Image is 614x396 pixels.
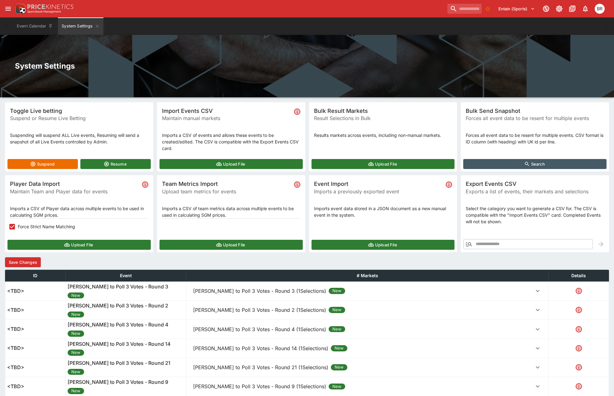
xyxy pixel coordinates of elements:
span: New [68,369,84,375]
p: [PERSON_NAME] to Poll 3 Votes - Round 21 (1Selections) [193,364,328,371]
button: [PERSON_NAME] to Poll 3 Votes - Round 9 (1Selections) New [188,380,546,393]
p: Imports a CSV of team metrics data across multiple events to be used in calculating SGM prices. [162,205,300,218]
button: No Bookmarks [483,4,493,14]
h6: <TBD> [7,364,64,371]
span: Result Selections in Bulk [314,114,452,122]
p: Imports a CSV of Player data across multiple events to be used in calculating SGM prices. [10,205,148,218]
p: Forces all event data to be resent for multiple events. CSV format is ID column (with heading) wi... [466,132,604,145]
h6: [PERSON_NAME] to Poll 3 Votes - Round 14 [68,341,171,347]
button: Ben Raymond [593,2,607,16]
h6: [PERSON_NAME] to Poll 3 Votes - Round 21 [68,360,170,366]
button: Upload File [312,159,455,169]
button: Select Tenant [495,4,539,14]
button: Documentation [567,3,578,14]
h6: <TBD> [7,383,64,390]
button: Toggle light/dark mode [554,3,565,14]
th: # Markets [186,270,549,281]
span: Bulk Send Snapshot [466,107,604,114]
h6: [PERSON_NAME] to Poll 3 Votes - Round 9 [68,379,168,385]
span: Forces all event data to be resent for multiple events [466,114,604,122]
button: Search [463,159,607,169]
img: PriceKinetics Logo [14,2,26,15]
img: Sportsbook Management [27,10,61,13]
span: Suspend or Resume Live Betting [10,114,148,122]
div: Ben Raymond [595,4,605,14]
h6: [PERSON_NAME] to Poll 3 Votes - Round 3 [68,283,168,290]
span: Upload team metrics for events [162,188,292,195]
button: Notifications [580,3,591,14]
img: PriceKinetics [27,4,74,9]
button: Upload File [7,240,151,250]
button: Suspend [7,159,78,169]
button: Upload File [159,159,303,169]
span: Event Import [314,180,444,187]
span: Imports a previously exported event [314,188,444,195]
p: Select the category you want to generate a CSV for. The CSV is compatible with the "Import Events... [466,205,604,225]
button: Connected to PK [540,3,552,14]
span: New [68,331,84,337]
input: search [447,4,482,14]
button: Resume [80,159,151,169]
button: [PERSON_NAME] to Poll 3 Votes - Round 2 (1Selections) New [188,304,546,316]
button: Upload File [312,240,455,250]
p: [PERSON_NAME] to Poll 3 Votes - Round 9 (1Selections) [193,383,326,390]
th: Details [549,270,609,281]
p: [PERSON_NAME] to Poll 3 Votes - Round 14 (1Selections) [193,345,328,352]
button: [PERSON_NAME] to Poll 3 Votes - Round 4 (1Selections) New [188,323,546,336]
p: [PERSON_NAME] to Poll 3 Votes - Round 3 (1Selections) [193,287,326,295]
button: Event Calendar [13,17,57,35]
span: New [68,292,84,299]
button: open drawer [2,3,14,14]
span: Maintain manual markets [162,114,292,122]
span: Toggle Live betting [10,107,148,114]
p: [PERSON_NAME] to Poll 3 Votes - Round 2 (1Selections) [193,306,326,314]
span: New [331,364,347,370]
span: New [68,388,84,394]
button: Save Changes [5,257,41,267]
h6: <TBD> [7,345,64,351]
h6: <TBD> [7,307,64,313]
button: Upload File [159,240,303,250]
p: Imports a CSV of events and allows these events to be created/edited. The CSV is compatible with ... [162,132,300,152]
span: Player Data Import [10,180,140,187]
th: Event [65,270,186,281]
span: New [68,311,84,318]
h6: [PERSON_NAME] to Poll 3 Votes - Round 2 [68,302,168,309]
span: New [329,384,345,390]
span: New [329,288,345,294]
h6: <TBD> [7,288,64,294]
h6: [PERSON_NAME] to Poll 3 Votes - Round 4 [68,321,169,328]
span: New [68,350,84,356]
span: New [331,345,347,351]
h6: <TBD> [7,326,64,332]
span: New [329,326,345,332]
th: ID [5,270,66,281]
span: Bulk Result Markets [314,107,452,114]
button: [PERSON_NAME] to Poll 3 Votes - Round 3 (1Selections) New [188,285,546,297]
span: New [329,307,345,313]
span: Maintain Team and Player data for events [10,188,140,195]
p: [PERSON_NAME] to Poll 3 Votes - Round 4 (1Selections) [193,326,326,333]
p: Suspending will suspend ALL Live events, Resuming will send a snapshot of all Live Events control... [10,132,148,145]
p: Results markets across events, including non-manual markets. [314,132,452,138]
button: [PERSON_NAME] to Poll 3 Votes - Round 14 (1Selections) New [188,342,546,355]
span: Import Events CSV [162,107,292,114]
span: Force Strict Name Matching [18,223,75,230]
h2: System Settings [15,61,599,71]
span: Team Metrics Import [162,180,292,187]
button: [PERSON_NAME] to Poll 3 Votes - Round 21 (1Selections) New [188,361,546,374]
span: Export Events CSV [466,180,604,187]
span: Exports a list of events, their markets and selections [466,188,604,195]
button: System Settings [58,17,103,35]
p: Imports event data stored in a JSON document as a new manual event in the system. [314,205,452,218]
